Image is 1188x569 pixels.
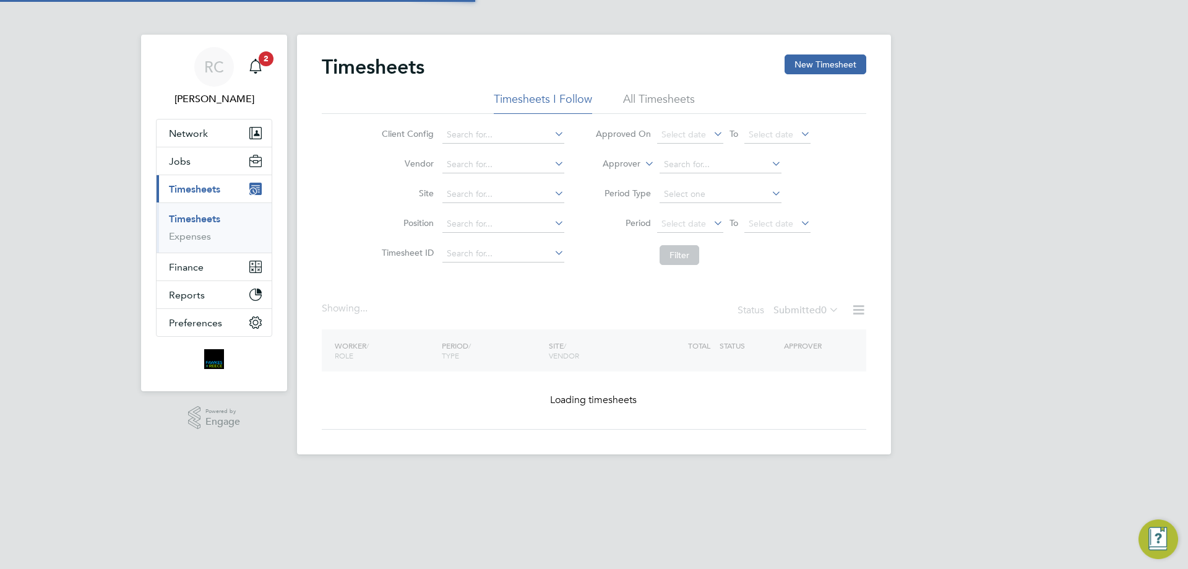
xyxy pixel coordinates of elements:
[157,147,272,175] button: Jobs
[169,128,208,139] span: Network
[494,92,592,114] li: Timesheets I Follow
[442,186,564,203] input: Search for...
[169,213,220,225] a: Timesheets
[378,128,434,139] label: Client Config
[204,349,224,369] img: bromak-logo-retina.png
[785,54,866,74] button: New Timesheet
[204,59,224,75] span: RC
[243,47,268,87] a: 2
[156,349,272,369] a: Go to home page
[726,126,742,142] span: To
[378,217,434,228] label: Position
[442,156,564,173] input: Search for...
[169,230,211,242] a: Expenses
[156,92,272,106] span: Roselyn Coelho
[169,317,222,329] span: Preferences
[661,218,706,229] span: Select date
[585,158,640,170] label: Approver
[169,155,191,167] span: Jobs
[322,54,424,79] h2: Timesheets
[169,289,205,301] span: Reports
[157,202,272,253] div: Timesheets
[205,417,240,427] span: Engage
[259,51,273,66] span: 2
[773,304,839,316] label: Submitted
[661,129,706,140] span: Select date
[156,47,272,106] a: RC[PERSON_NAME]
[205,406,240,417] span: Powered by
[169,183,220,195] span: Timesheets
[738,302,841,319] div: Status
[442,245,564,263] input: Search for...
[660,186,781,203] input: Select one
[157,119,272,147] button: Network
[660,245,699,265] button: Filter
[157,253,272,280] button: Finance
[157,175,272,202] button: Timesheets
[169,261,204,273] span: Finance
[322,302,370,315] div: Showing
[378,158,434,169] label: Vendor
[378,247,434,258] label: Timesheet ID
[749,129,793,140] span: Select date
[595,217,651,228] label: Period
[378,188,434,199] label: Site
[726,215,742,231] span: To
[1138,519,1178,559] button: Engage Resource Center
[442,126,564,144] input: Search for...
[157,281,272,308] button: Reports
[595,128,651,139] label: Approved On
[157,309,272,336] button: Preferences
[188,406,241,430] a: Powered byEngage
[749,218,793,229] span: Select date
[623,92,695,114] li: All Timesheets
[821,304,827,316] span: 0
[141,35,287,391] nav: Main navigation
[660,156,781,173] input: Search for...
[595,188,651,199] label: Period Type
[360,302,368,315] span: ...
[442,215,564,233] input: Search for...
